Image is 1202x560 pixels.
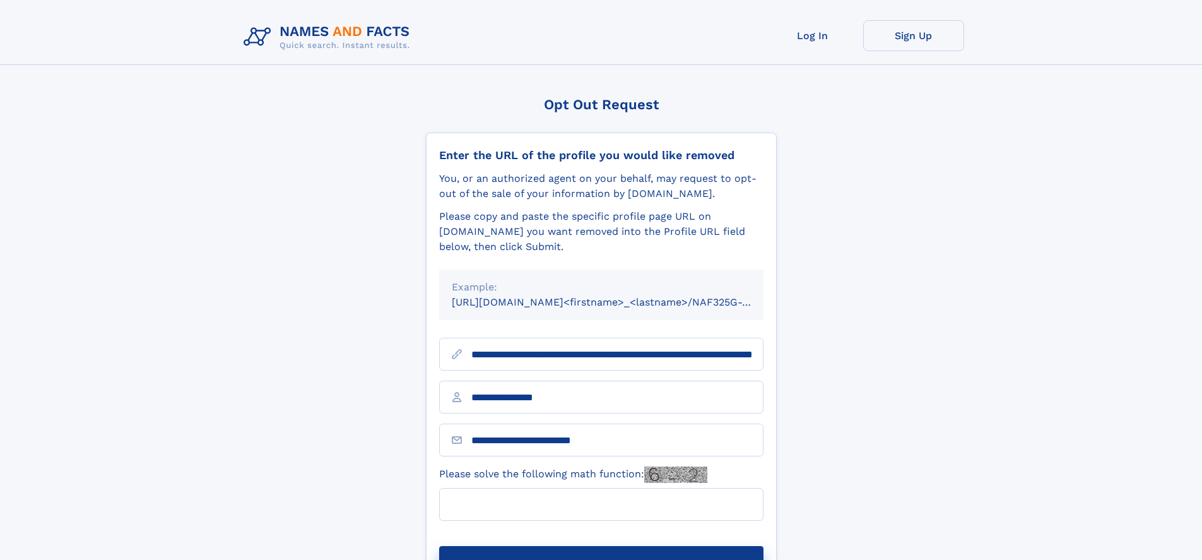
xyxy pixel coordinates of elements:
div: Please copy and paste the specific profile page URL on [DOMAIN_NAME] you want removed into the Pr... [439,209,763,254]
small: [URL][DOMAIN_NAME]<firstname>_<lastname>/NAF325G-xxxxxxxx [452,296,787,308]
label: Please solve the following math function: [439,467,707,483]
a: Sign Up [863,20,964,51]
div: Enter the URL of the profile you would like removed [439,148,763,162]
img: Logo Names and Facts [239,20,420,54]
div: Example: [452,280,751,295]
a: Log In [762,20,863,51]
div: Opt Out Request [426,97,777,112]
div: You, or an authorized agent on your behalf, may request to opt-out of the sale of your informatio... [439,171,763,201]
